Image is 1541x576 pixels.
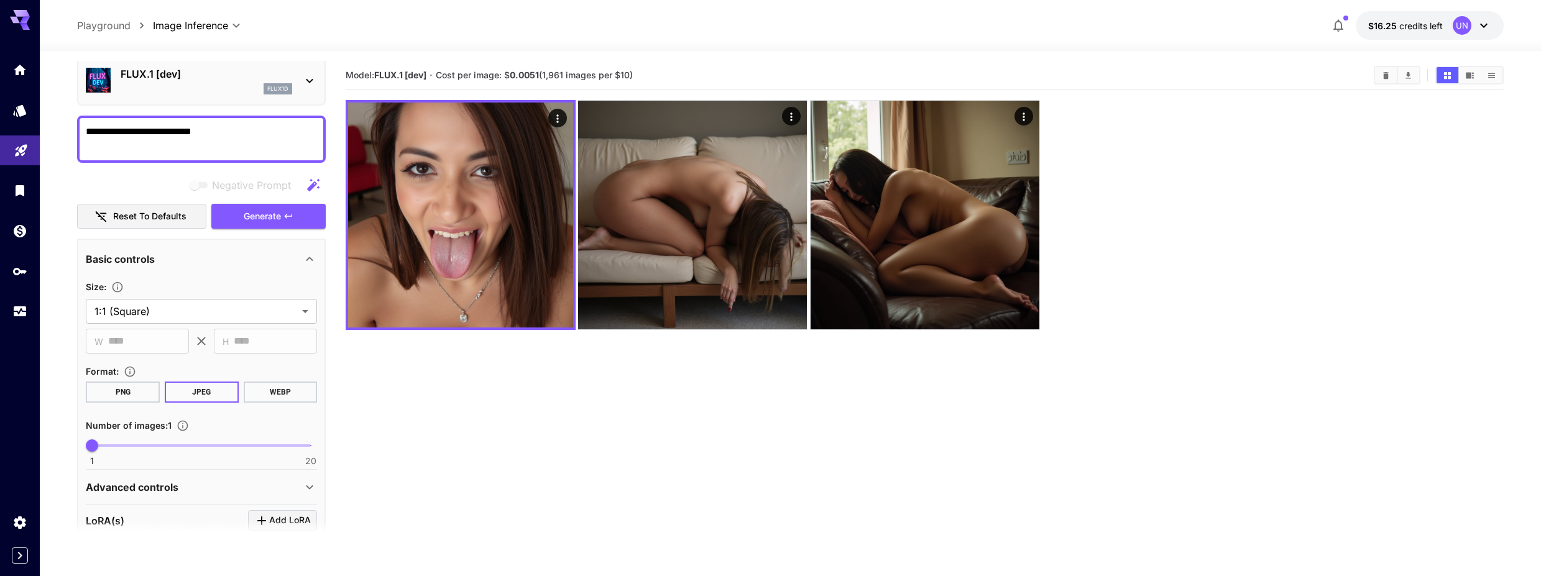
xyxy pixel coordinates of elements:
[77,204,206,229] button: Reset to defaults
[94,334,103,349] span: W
[77,18,131,33] a: Playground
[1397,67,1419,83] button: Download All
[374,70,426,80] b: FLUX.1 [dev]
[94,304,297,319] span: 1:1 (Square)
[86,252,155,267] p: Basic controls
[12,62,27,78] div: Home
[86,480,178,495] p: Advanced controls
[1014,107,1033,126] div: Actions
[269,513,311,528] span: Add LoRA
[172,419,194,432] button: Specify how many images to generate in a single request. Each image generation will be charged se...
[1435,66,1504,85] div: Show images in grid viewShow images in video viewShow images in list view
[811,101,1039,329] img: 9k=
[348,103,573,327] img: 9k=
[1459,67,1481,83] button: Show images in video view
[12,547,28,564] button: Expand sidebar
[86,366,119,377] span: Format :
[121,66,292,81] p: FLUX.1 [dev]
[12,103,27,118] div: Models
[1481,67,1502,83] button: Show images in list view
[248,510,317,531] button: Click to add LoRA
[1437,67,1458,83] button: Show images in grid view
[1368,21,1399,31] span: $16.25
[436,70,633,80] span: Cost per image: $ (1,961 images per $10)
[244,382,318,403] button: WEBP
[12,183,27,198] div: Library
[782,107,801,126] div: Actions
[77,18,153,33] nav: breadcrumb
[1399,21,1443,31] span: credits left
[90,455,94,467] span: 1
[244,209,281,224] span: Generate
[346,70,426,80] span: Model:
[510,70,539,80] b: 0.0051
[106,281,129,293] button: Adjust the dimensions of the generated image by specifying its width and height in pixels, or sel...
[12,223,27,239] div: Wallet
[578,101,807,329] img: 9k=
[1375,67,1397,83] button: Clear Images
[1356,11,1504,40] button: $16.2536UN
[187,177,301,193] span: Negative prompts are not compatible with the selected model.
[165,382,239,403] button: JPEG
[86,513,124,528] p: LoRA(s)
[86,244,317,274] div: Basic controls
[1453,16,1471,35] div: UN
[223,334,229,349] span: H
[86,62,317,99] div: FLUX.1 [dev]flux1d
[430,68,433,83] p: ·
[12,304,27,319] div: Usage
[1368,19,1443,32] div: $16.2536
[86,281,106,292] span: Size :
[305,455,316,467] span: 20
[86,420,172,431] span: Number of images : 1
[267,85,288,93] p: flux1d
[211,204,326,229] button: Generate
[153,18,228,33] span: Image Inference
[86,382,160,403] button: PNG
[1374,66,1420,85] div: Clear ImagesDownload All
[12,514,27,530] div: Settings
[119,365,141,378] button: Choose the file format for the output image.
[548,109,567,127] div: Actions
[14,139,29,154] div: Playground
[12,263,27,279] div: API Keys
[212,178,291,193] span: Negative Prompt
[86,472,317,502] div: Advanced controls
